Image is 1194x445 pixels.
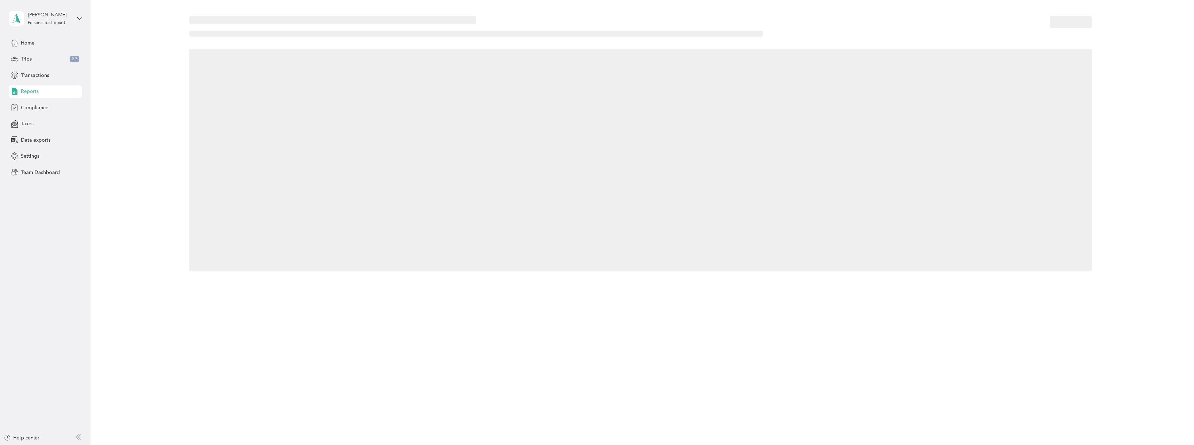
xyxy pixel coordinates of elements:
span: Taxes [21,120,33,127]
div: Personal dashboard [28,21,65,25]
span: Compliance [21,104,48,111]
iframe: Everlance-gr Chat Button Frame [1155,406,1194,445]
span: Settings [21,152,39,160]
span: Transactions [21,72,49,79]
span: Trips [21,55,32,63]
span: Reports [21,88,39,95]
div: [PERSON_NAME] [28,11,71,18]
span: Team Dashboard [21,169,60,176]
span: 59 [70,56,79,62]
span: Home [21,39,34,47]
span: Data exports [21,136,50,144]
button: Help center [4,434,39,442]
